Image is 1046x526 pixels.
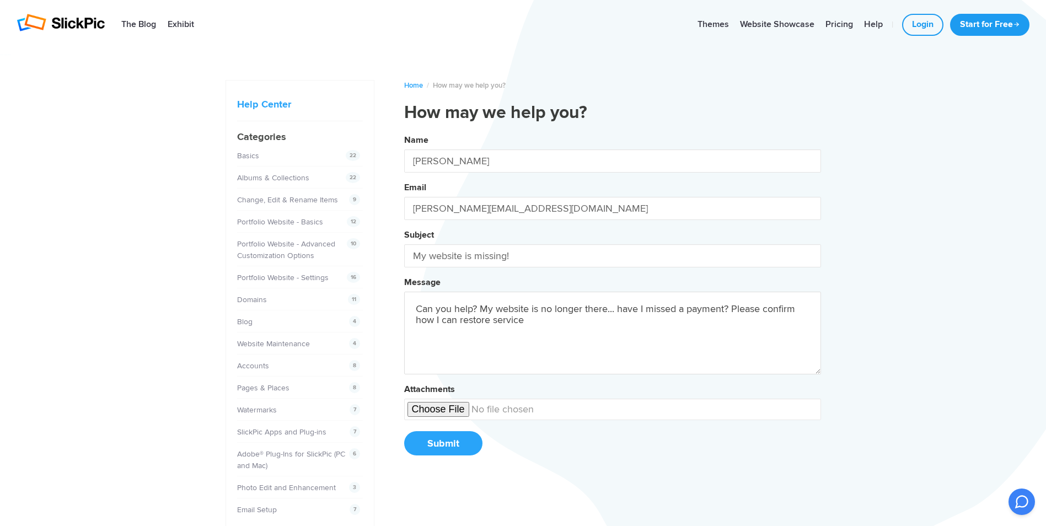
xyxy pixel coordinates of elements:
[237,217,323,227] a: Portfolio Website - Basics
[237,449,345,470] a: Adobe® Plug-Ins for SlickPic (PC and Mac)
[349,316,360,327] span: 4
[404,244,821,267] input: Your Subject
[237,239,335,260] a: Portfolio Website - Advanced Customization Options
[349,382,360,393] span: 8
[347,216,360,227] span: 12
[349,194,360,205] span: 9
[237,339,310,348] a: Website Maintenance
[404,197,821,220] input: Your Email
[237,383,289,393] a: Pages & Places
[346,172,360,183] span: 22
[404,182,426,193] label: Email
[237,361,269,371] a: Accounts
[348,294,360,305] span: 11
[404,399,821,420] input: undefined
[346,150,360,161] span: 22
[404,384,455,395] label: Attachments
[404,131,821,467] button: NameEmailSubjectMessageAttachmentsSubmit
[404,277,441,288] label: Message
[350,404,360,415] span: 7
[349,338,360,349] span: 4
[237,151,259,160] a: Basics
[237,98,291,110] a: Help Center
[349,448,360,459] span: 6
[404,431,482,455] button: Submit
[237,505,277,514] a: Email Setup
[404,81,423,90] a: Home
[404,229,434,240] label: Subject
[237,195,338,205] a: Change, Edit & Rename Items
[349,482,360,493] span: 3
[237,130,363,144] h4: Categories
[404,135,428,146] label: Name
[347,272,360,283] span: 16
[427,81,429,90] span: /
[237,273,329,282] a: Portfolio Website - Settings
[237,427,326,437] a: SlickPic Apps and Plug-ins
[350,504,360,515] span: 7
[237,295,267,304] a: Domains
[404,102,821,124] h1: How may we help you?
[433,81,506,90] span: How may we help you?
[347,238,360,249] span: 10
[404,149,821,173] input: Your Name
[237,173,309,183] a: Albums & Collections
[349,360,360,371] span: 8
[350,426,360,437] span: 7
[237,317,253,326] a: Blog
[237,405,277,415] a: Watermarks
[237,483,336,492] a: Photo Edit and Enhancement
